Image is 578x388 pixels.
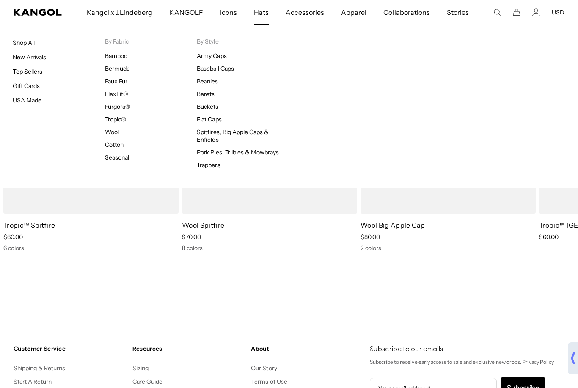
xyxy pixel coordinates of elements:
span: $60.00 [539,233,559,241]
div: 6 colors [3,244,179,252]
a: Baseball Caps [197,65,234,72]
a: Flat Caps [197,116,221,123]
a: Top Sellers [13,68,42,75]
div: 2 colors [361,244,536,252]
a: Wool [105,128,119,136]
a: Start A Return [14,378,52,385]
a: FlexFit® [105,90,128,98]
div: 8 colors [182,244,357,252]
h4: About [251,345,363,352]
button: Cart [513,8,520,16]
a: Kangol [14,9,62,16]
a: Tropic® [105,116,126,123]
a: Buckets [197,103,218,110]
h4: Resources [132,345,245,352]
a: Berets [197,90,215,98]
a: Trappers [197,161,220,169]
a: Wool Big Apple Cap [361,221,425,229]
span: $60.00 [3,233,23,241]
a: Beanies [197,77,218,85]
span: $70.00 [182,233,201,241]
button: USD [552,8,564,16]
a: Account [532,8,540,16]
a: Furgora® [105,103,130,110]
a: Gift Cards [13,82,40,90]
a: USA Made [13,96,41,104]
p: By Style [197,38,289,45]
a: Pork Pies, Trilbies & Mowbrays [197,149,279,156]
a: Shop All [13,39,35,47]
a: Care Guide [132,378,162,385]
a: Army Caps [197,52,226,60]
a: New Arrivals [13,53,46,61]
a: Seasonal [105,154,129,161]
a: Tropic™ Spitfire [3,221,55,229]
a: Bermuda [105,65,129,72]
summary: Search here [493,8,501,16]
a: Faux Fur [105,77,127,85]
a: Cotton [105,141,124,149]
p: By Fabric [105,38,197,45]
a: Shipping & Returns [14,364,66,372]
a: Sizing [132,364,149,372]
a: Spitfires, Big Apple Caps & Enfields [197,128,269,143]
h4: Subscribe to our emails [370,345,564,354]
a: Terms of Use [251,378,287,385]
h4: Customer Service [14,345,126,352]
a: Bamboo [105,52,127,60]
a: Our Story [251,364,277,372]
span: $80.00 [361,233,380,241]
a: Wool Spitfire [182,221,224,229]
p: Subscribe to receive early access to sale and exclusive new drops. Privacy Policy [370,358,564,367]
